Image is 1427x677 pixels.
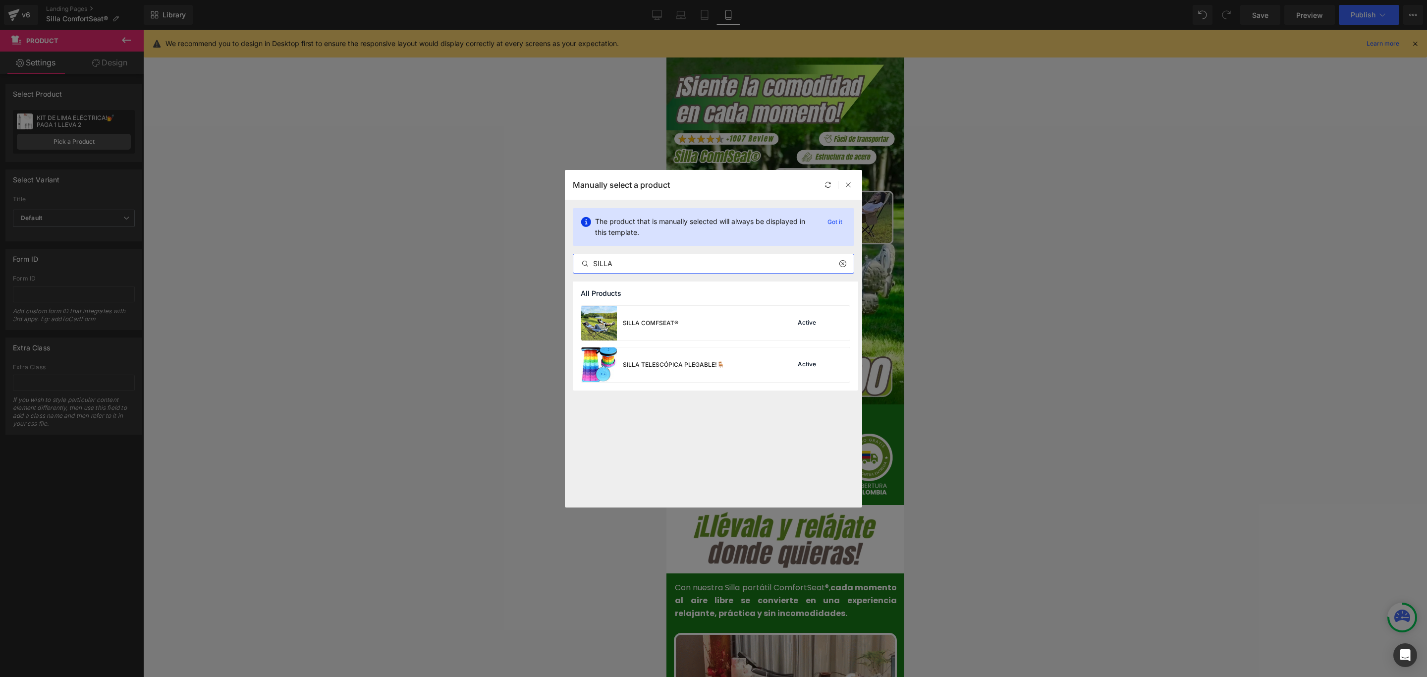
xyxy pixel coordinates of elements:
[8,552,230,589] strong: cada momento al aire libre se convierte en una experiencia relajante, práctica y sin incomodidades.
[796,319,818,327] div: Active
[623,319,678,328] div: SILLA COMFSEAT®
[595,216,816,238] p: The product that is manually selected will always be displayed in this template.
[823,216,846,228] p: Got it
[581,347,617,382] img: product-img
[1393,643,1417,667] div: Open Intercom Messenger
[8,552,230,589] font: Con nuestra Silla portátil ComfortSeat®,
[623,360,724,369] div: SILLA TELESCÓPICA PLEGABLE!🪑
[573,180,670,190] p: Manually select a product
[796,361,818,369] div: Active
[581,306,617,340] img: product-img
[573,258,854,270] input: Search products
[573,282,858,305] div: All Products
